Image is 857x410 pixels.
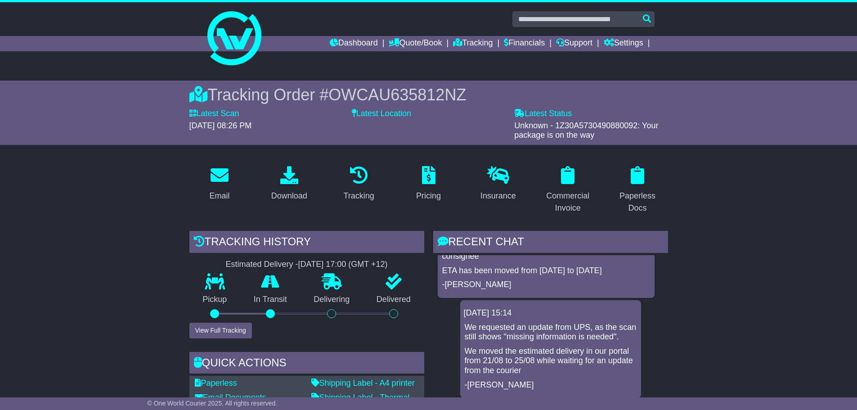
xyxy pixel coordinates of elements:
[189,121,252,130] span: [DATE] 08:26 PM
[556,36,592,51] a: Support
[148,400,278,407] span: © One World Courier 2025. All rights reserved.
[416,190,441,202] div: Pricing
[189,323,252,338] button: View Full Tracking
[189,231,424,255] div: Tracking history
[301,295,363,305] p: Delivering
[209,190,229,202] div: Email
[607,163,668,217] a: Paperless Docs
[189,295,241,305] p: Pickup
[543,190,592,214] div: Commercial Invoice
[203,163,235,205] a: Email
[195,378,237,387] a: Paperless
[604,36,643,51] a: Settings
[504,36,545,51] a: Financials
[311,378,415,387] a: Shipping Label - A4 printer
[480,190,516,202] div: Insurance
[328,86,466,104] span: OWCAU635812NZ
[265,163,313,205] a: Download
[189,85,668,104] div: Tracking Order #
[363,295,424,305] p: Delivered
[538,163,598,217] a: Commercial Invoice
[475,163,522,205] a: Insurance
[433,231,668,255] div: RECENT CHAT
[195,393,266,402] a: Email Documents
[465,380,637,390] p: -[PERSON_NAME]
[442,280,650,290] p: -[PERSON_NAME]
[410,163,447,205] a: Pricing
[271,190,307,202] div: Download
[352,109,411,119] label: Latest Location
[613,190,662,214] div: Paperless Docs
[442,266,650,276] p: ETA has been moved from [DATE] to [DATE]
[330,36,378,51] a: Dashboard
[189,260,424,270] div: Estimated Delivery -
[343,190,374,202] div: Tracking
[298,260,388,270] div: [DATE] 17:00 (GMT +12)
[389,36,442,51] a: Quote/Book
[189,109,239,119] label: Latest Scan
[453,36,493,51] a: Tracking
[465,323,637,342] p: We requested an update from UPS, as the scan still shows "missing information is needed".
[189,352,424,376] div: Quick Actions
[240,295,301,305] p: In Transit
[465,347,637,376] p: We moved the estimated delivery in our portal from 21/08 to 25/08 while waiting for an update fro...
[464,308,637,318] div: [DATE] 15:14
[514,121,658,140] span: Unknown - 1Z30A5730490880092: Your package is on the way
[337,163,380,205] a: Tracking
[514,109,572,119] label: Latest Status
